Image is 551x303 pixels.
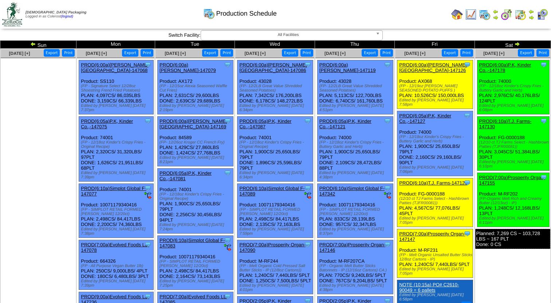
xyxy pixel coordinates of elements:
[540,117,547,125] img: Tooltip
[477,60,549,114] div: Product: 74000 PLAN: 2,976CS / 40,176LBS / 124PLT
[81,186,146,197] a: PROD(6:10a)Simplot Global F-147077
[384,185,391,192] img: Tooltip
[493,15,499,20] img: arrowright.gif
[493,9,499,15] img: arrowleft.gif
[319,140,393,149] div: (FP - 12/18oz Kinder's Crispy Fries - Buttery Garlic and Herb)
[9,51,30,56] a: [DATE] [+]
[479,62,531,73] a: PROD(6:00a)P.K, Kinder Co.,-147178
[239,264,313,272] div: (FP - Melt Organic Cold Pressed Salt Butter Sticks - IP (12/8oz Cartons))
[86,51,107,56] a: [DATE] [+]
[237,117,313,182] div: Product: 74001 PLAN: 1,900CS / 25,650LBS / 79PLT DONE: 1,896CS / 25,596LBS / 79PLT
[155,41,235,49] td: Tue
[81,104,153,112] div: Edited by [PERSON_NAME] [DATE] 7:37pm
[319,186,385,197] a: PROD(6:10a)Simplot Global F-147342
[81,242,149,253] a: PROD(7:00a)Evolved Foods LL-147078
[144,241,151,248] img: Tooltip
[144,185,151,192] img: Tooltip
[160,62,216,73] a: PROD(6:00a)[PERSON_NAME]-147079
[239,118,291,129] a: PROD(6:05a)P.K, Kinder Co.,-147087
[160,238,225,249] a: PROD(6:10a)Simplot Global F-147083
[81,62,149,73] a: PROD(6:00a)[PERSON_NAME][GEOGRAPHIC_DATA]-147068
[224,244,231,251] img: ediSmall.gif
[25,11,86,15] span: [DEMOGRAPHIC_DATA] Packaging
[479,118,532,129] a: PROD(6:10a)T.J. Farms-147130
[239,84,313,93] div: (FP- 12/2LB Great Value Shredded Seasoned Potatoes)
[160,104,233,112] div: Edited by [PERSON_NAME] [DATE] 2:19pm
[315,41,394,49] td: Thu
[122,49,138,57] button: Export
[144,192,151,199] img: ediSmall.gif
[384,61,391,68] img: Tooltip
[384,241,391,248] img: Tooltip
[216,10,277,17] span: Production Schedule
[317,117,393,182] div: Product: 74000 PLAN: 1,900CS / 25,650LBS / 79PLT DONE: 2,109CS / 28,472LBS / 88PLT
[235,41,315,49] td: Wed
[81,207,153,216] div: (FP - SIMPLOT RETAIL FORMED [PERSON_NAME] 12/20ct)
[25,11,86,19] span: Logged in as Colerost
[442,49,458,57] button: Export
[479,84,549,93] div: (FP - 12/18oz Kinder's Crispy Fries - Buttery Garlic and Herb)
[160,223,233,231] div: Edited by [PERSON_NAME] [DATE] 7:24pm
[536,9,548,20] img: calendarcustomer.gif
[245,51,266,56] span: [DATE] [+]
[81,84,153,93] div: (FP - Signature Select 12/28oz Shoestring Frend Fried Potatoes)
[79,240,153,290] div: Product: 664326 PLAN: 250CS / 9,000LBS / 4PLT DONE: 180CS / 6,480LBS / 3PLT
[528,9,534,15] img: arrowleft.gif
[81,171,153,179] div: Edited by [PERSON_NAME] [DATE] 7:39pm
[239,283,313,292] div: Edited by [PERSON_NAME] [DATE] 4:01pm
[479,216,549,225] div: Edited by [PERSON_NAME] [DATE] 6:11pm
[62,49,75,57] button: Print
[477,117,549,171] div: Product: FG-0000188 PLAN: 3,045CS / 51,384LBS / 30PLT
[224,169,231,177] img: Tooltip
[61,15,73,19] a: (logout)
[399,231,465,242] a: PROD(7:00a)Prosperity Organ-147147
[79,117,153,182] div: Product: 74001 PLAN: 2,320CS / 31,320LBS / 97PLT DONE: 1,626CS / 21,951LBS / 68PLT
[76,41,155,49] td: Mon
[460,49,473,57] button: Print
[464,61,471,68] img: Tooltip
[399,253,473,262] div: (FP - Melt Organic Unsalted Butter Sticks 12/8oz Cartons - IP)
[479,175,545,186] a: PROD(7:00a)Prosperity Organ-147155
[399,216,473,225] div: Edited by [PERSON_NAME] [DATE] 7:05pm
[165,51,186,56] span: [DATE] [+]
[160,155,233,164] div: Edited by [PERSON_NAME] [DATE] 8:21pm
[224,237,231,244] img: Tooltip
[319,104,393,112] div: Edited by [PERSON_NAME] [DATE] 4:51pm
[81,140,153,149] div: (FP - 12/18oz Kinder's Crispy Fries - Original Recipe)
[399,84,473,93] div: (FP - 12/19oz [PERSON_NAME] SEASONED POTATO PUFFS )
[144,61,151,68] img: Tooltip
[324,51,346,56] a: [DATE] [+]
[399,113,451,124] a: PROD(6:05a)P.K, Kinder Co.,-147127
[81,227,153,236] div: Edited by [PERSON_NAME] [DATE] 7:38pm
[483,51,504,56] a: [DATE] [+]
[319,264,393,272] div: (FP - Organic Melt Butter Sticks Batonnets - IP (12/16oz Cartons) CA )
[160,279,233,288] div: Edited by [PERSON_NAME] [DATE] 7:25pm
[144,293,151,300] img: Tooltip
[528,15,534,20] img: arrowright.gif
[319,227,393,236] div: Edited by [PERSON_NAME] [DATE] 8:37pm
[479,140,549,149] div: (12/10 ct TJ Farms Select - Hashbrown Patties (TJFR00081))
[81,118,133,129] a: PROD(6:05a)P.K, Kinder Co.,-147075
[464,112,471,119] img: Tooltip
[399,180,467,186] a: PROD(6:10a)T.J. Farms-147129
[282,49,298,57] button: Export
[465,9,477,20] img: line_graph.gif
[319,283,393,292] div: Edited by [PERSON_NAME] [DATE] 4:38pm
[399,62,467,73] a: PROD(6:00a)[PERSON_NAME][GEOGRAPHIC_DATA]-147126
[224,117,231,125] img: Tooltip
[79,184,153,238] div: Product: 10071179340416 PLAN: 2,498CS / 84,417LBS DONE: 2,200CS / 74,360LBS
[239,227,313,236] div: Edited by [PERSON_NAME] [DATE] 7:59pm
[304,192,311,199] img: ediSmall.gif
[518,49,534,57] button: Export
[2,2,22,27] img: zoroco-logo-small.webp
[501,9,512,20] img: calendarblend.gif
[304,117,311,125] img: Tooltip
[479,160,549,169] div: Edited by [PERSON_NAME] [DATE] 6:10pm
[79,60,153,114] div: Product: SS110 PLAN: 4,097CS / 86,035LBS DONE: 3,159CS / 66,339LBS
[399,282,459,293] a: NOTE (10:15a) PO# C2610-90049 = 6 pallets
[319,242,385,253] a: PROD(7:00a)Prosperity Organ-147146
[464,179,471,186] img: Tooltip
[304,185,311,192] img: Tooltip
